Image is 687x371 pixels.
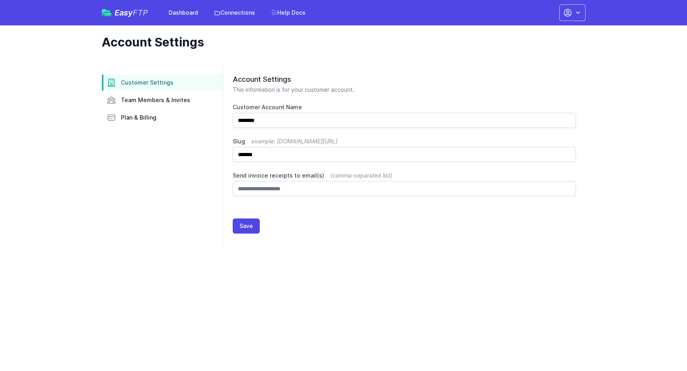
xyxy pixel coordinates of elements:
[266,6,310,20] a: Help Docs
[102,35,579,49] h1: Account Settings
[115,9,148,17] span: Easy
[331,172,392,179] span: (comma-separated list)
[233,86,576,94] p: This information is for your customer account.
[233,218,260,234] button: Save
[102,110,223,126] a: Plan & Billing
[121,114,156,122] span: Plan & Billing
[164,6,203,20] a: Dashboard
[102,75,223,91] a: Customer Settings
[233,103,576,111] label: Customer Account Name
[102,9,111,16] img: easyftp_logo.png
[102,92,223,108] a: Team Members & Invites
[133,8,148,17] span: FTP
[233,137,576,145] label: Slug
[121,96,190,104] span: Team Members & Invites
[209,6,260,20] a: Connections
[233,75,576,84] h2: Account Settings
[233,172,576,180] label: Send invoice receipts to email(s)
[251,138,337,145] span: example: [DOMAIN_NAME][URL]
[102,9,148,17] a: EasyFTP
[121,79,173,87] span: Customer Settings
